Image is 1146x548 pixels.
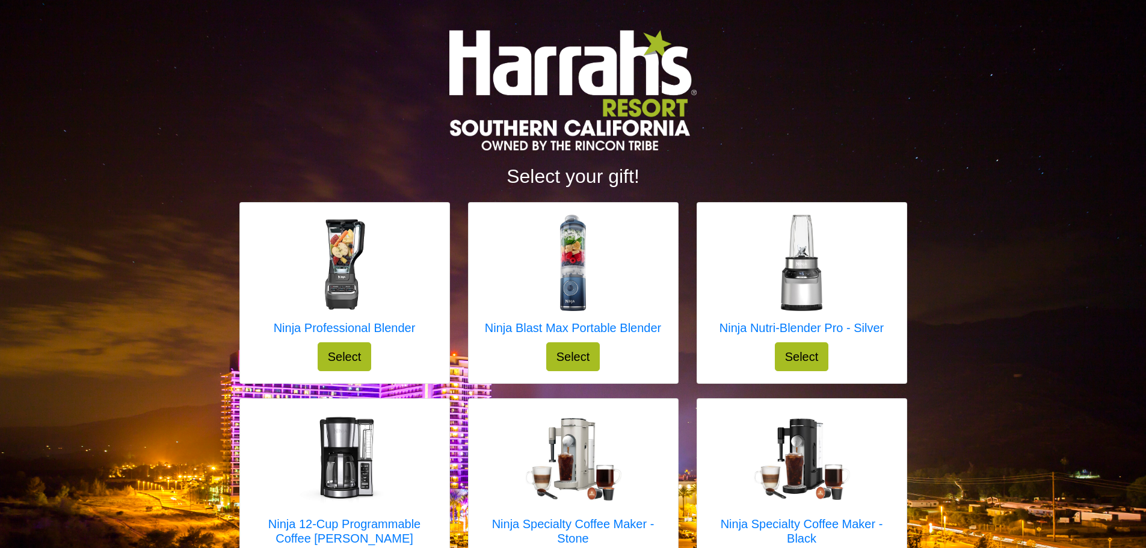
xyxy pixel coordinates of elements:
h5: Ninja Specialty Coffee Maker - Black [709,517,895,546]
img: Ninja Professional Blender [297,215,393,311]
img: Ninja Specialty Coffee Maker - Stone [525,418,621,500]
img: Ninja Specialty Coffee Maker - Black [754,419,850,500]
a: Ninja Nutri-Blender Pro - Silver Ninja Nutri-Blender Pro - Silver [719,215,884,342]
h5: Ninja Specialty Coffee Maker - Stone [481,517,666,546]
a: Ninja Professional Blender Ninja Professional Blender [274,215,416,342]
img: Logo [449,30,696,150]
h5: Ninja 12-Cup Programmable Coffee [PERSON_NAME] [252,517,437,546]
button: Select [546,342,600,371]
h5: Ninja Nutri-Blender Pro - Silver [719,321,884,335]
img: Ninja Nutri-Blender Pro - Silver [753,215,849,311]
h5: Ninja Blast Max Portable Blender [485,321,661,335]
button: Select [775,342,829,371]
img: Ninja 12-Cup Programmable Coffee Brewer [297,411,393,507]
h2: Select your gift! [239,165,907,188]
a: Ninja Blast Max Portable Blender Ninja Blast Max Portable Blender [485,215,661,342]
button: Select [318,342,372,371]
h5: Ninja Professional Blender [274,321,416,335]
img: Ninja Blast Max Portable Blender [525,215,621,311]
